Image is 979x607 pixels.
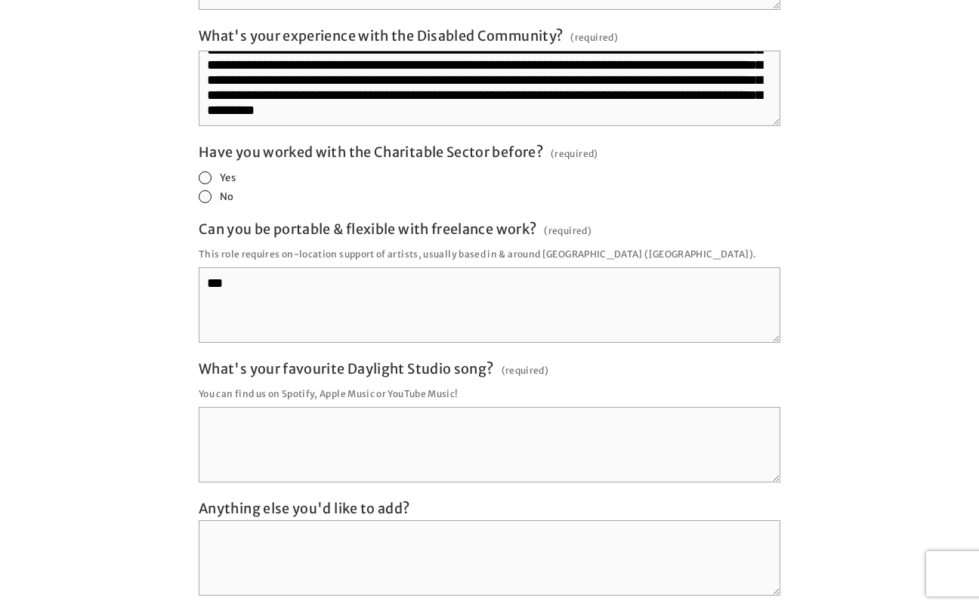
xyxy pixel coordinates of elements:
[220,190,234,203] span: No
[199,500,410,517] span: Anything else you'd like to add?
[502,360,549,381] span: (required)
[199,384,780,404] p: You can find us on Spotify, Apple Music or YouTube Music!
[199,220,536,238] span: Can you be portable & flexible with freelance work?
[199,27,563,45] span: What's your experience with the Disabled Community?
[199,360,493,377] span: What's your favourite Daylight Studio song?
[199,143,543,161] span: Have you worked with the Charitable Sector before?
[199,244,780,264] p: This role requires on-location support of artists, usually based in & around [GEOGRAPHIC_DATA] ([...
[570,27,618,48] span: (required)
[551,143,598,164] span: (required)
[220,171,236,184] span: Yes
[544,220,591,241] span: (required)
